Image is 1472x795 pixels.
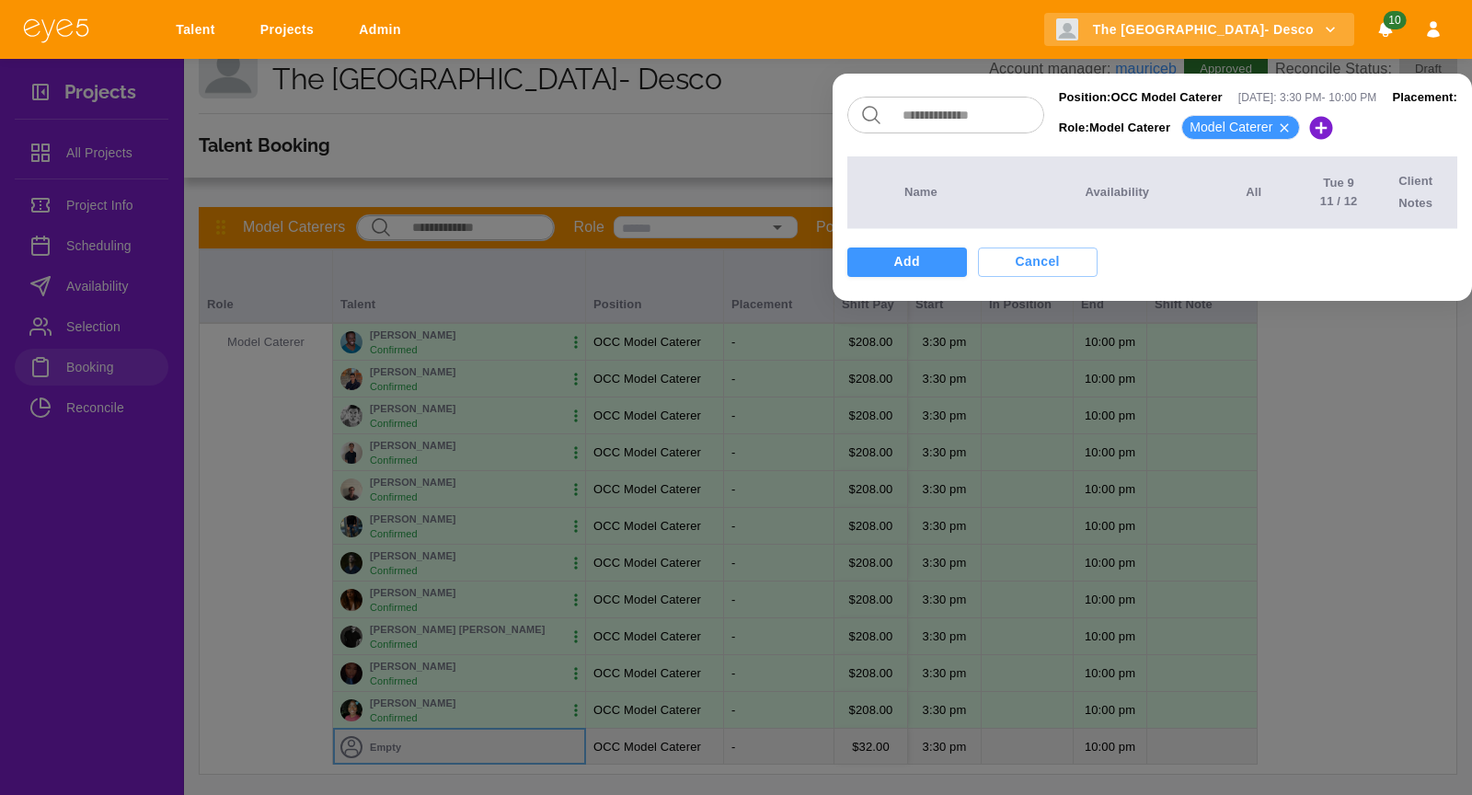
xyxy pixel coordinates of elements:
button: The [GEOGRAPHIC_DATA]- Desco [1044,13,1354,47]
p: Position: OCC Model Caterer [1059,88,1223,107]
th: Name [890,156,1070,229]
p: [DATE] : 3:30 PM - 10:00 PM [1238,89,1377,106]
th: Client Notes [1384,156,1457,229]
img: Client logo [1056,18,1078,40]
span: 10 [1383,11,1406,29]
a: Projects [248,13,332,47]
img: eye5 [22,17,90,43]
p: 11 / 12 [1308,192,1369,211]
a: Admin [347,13,420,47]
a: Talent [164,13,234,47]
button: Cancel [978,248,1098,277]
p: Placement: [1392,88,1457,107]
th: Availability [1070,156,1213,229]
p: Role: Model Caterer [1059,119,1170,137]
button: Notifications [1369,13,1402,47]
th: All [1213,156,1294,229]
p: Tue 9 [1308,174,1369,192]
p: Model Caterer [1190,118,1272,137]
button: Add [847,248,967,277]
